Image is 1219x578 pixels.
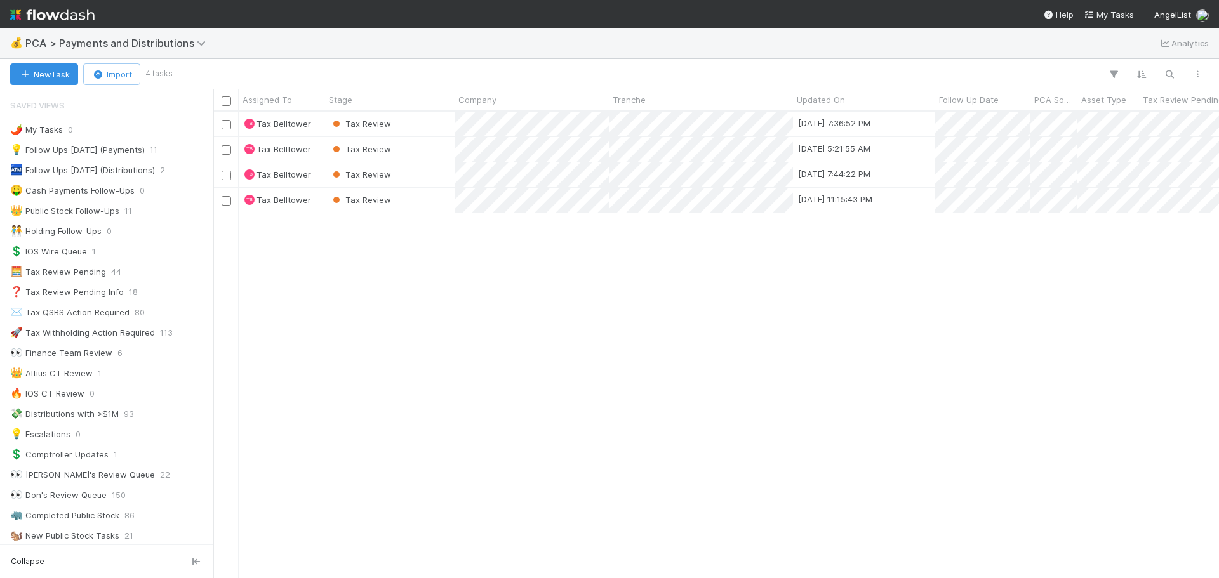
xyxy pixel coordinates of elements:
div: TBTax Belltower [244,168,311,181]
div: Escalations [10,426,70,442]
span: Asset Type [1081,93,1126,106]
span: PCA > Payments and Distributions [25,37,212,49]
span: 44 [111,264,121,280]
div: Tax Review Pending Info [10,284,124,300]
div: Tax Belltower [244,169,255,180]
span: 🐿️ [10,530,23,541]
div: IOS Wire Queue [10,244,87,259]
span: 150 [112,487,126,503]
span: 1 [114,447,117,463]
div: Follow Ups [DATE] (Distributions) [10,162,155,178]
div: Tax Belltower [244,195,255,205]
span: TB [246,121,253,127]
div: My Tasks [10,122,63,138]
span: TB [246,172,253,178]
span: 1 [98,365,102,381]
span: Collapse [11,556,44,567]
span: My Tasks [1084,10,1134,20]
span: 💰 [10,37,23,48]
a: Analytics [1159,36,1209,51]
span: 18 [129,284,138,300]
div: Tax Belltower [244,144,255,154]
span: 👀 [10,489,23,500]
span: Saved Views [10,93,65,118]
span: 0 [107,223,112,239]
span: 86 [124,508,135,523]
span: Tax Belltower [256,119,311,129]
div: Finance Team Review [10,345,112,361]
span: 🚀 [10,327,23,338]
span: 🦏 [10,509,23,520]
div: Comptroller Updates [10,447,109,463]
span: Company [458,93,496,106]
div: Tax Review [330,143,391,155]
input: Toggle Row Selected [222,196,231,206]
div: [DATE] 7:36:52 PM [798,117,870,129]
span: 2 [160,162,165,178]
span: 0 [140,183,145,199]
span: 🔥 [10,388,23,398]
span: 21 [124,528,133,544]
span: 👀 [10,469,23,480]
span: Stage [329,93,352,106]
input: Toggle Row Selected [222,145,231,155]
span: Updated On [797,93,845,106]
span: 👑 [10,367,23,378]
div: TBTax Belltower [244,194,311,206]
span: 22 [160,467,170,483]
span: 0 [68,122,73,138]
div: Don's Review Queue [10,487,107,503]
span: Tax Review [330,119,391,129]
span: 1 [92,244,96,259]
img: logo-inverted-e16ddd16eac7371096b0.svg [10,4,95,25]
div: TBTax Belltower [244,117,311,130]
span: PCA Source [1034,93,1074,106]
a: My Tasks [1084,8,1134,21]
div: [DATE] 11:15:43 PM [798,193,872,206]
button: Import [83,63,140,85]
div: [DATE] 5:21:55 AM [798,142,870,155]
span: 👀 [10,347,23,358]
div: Public Stock Follow-Ups [10,203,119,219]
div: Tax Belltower [244,119,255,129]
span: 93 [124,406,134,422]
div: Tax Review [330,168,391,181]
div: Altius CT Review [10,365,93,381]
span: Follow Up Date [939,93,999,106]
span: 💡 [10,144,23,155]
div: Holding Follow-Ups [10,223,102,239]
span: 💲 [10,246,23,256]
span: TB [246,147,253,152]
span: Tax Review [330,144,391,154]
div: [DATE] 7:44:22 PM [798,167,870,180]
span: 🧑‍🤝‍🧑 [10,225,23,236]
span: Tax Belltower [256,169,311,180]
span: 💲 [10,449,23,459]
div: [PERSON_NAME]'s Review Queue [10,467,155,483]
div: IOS CT Review [10,386,84,402]
span: AngelList [1154,10,1191,20]
div: Tax Withholding Action Required [10,325,155,341]
input: Toggle Row Selected [222,120,231,129]
span: TB [246,197,253,203]
img: avatar_c8e523dd-415a-4cf0-87a3-4b787501e7b6.png [1196,9,1209,22]
span: 🌶️ [10,124,23,135]
span: Assigned To [243,93,292,106]
span: 6 [117,345,123,361]
span: 💡 [10,428,23,439]
div: Tax Review Pending [10,264,106,280]
span: 113 [160,325,173,341]
span: Tax Belltower [256,195,311,205]
span: 0 [90,386,95,402]
span: 💸 [10,408,23,419]
div: New Public Stock Tasks [10,528,119,544]
div: Distributions with >$1M [10,406,119,422]
span: Tax Belltower [256,144,311,154]
div: Follow Ups [DATE] (Payments) [10,142,145,158]
div: Cash Payments Follow-Ups [10,183,135,199]
div: Tax QSBS Action Required [10,305,130,320]
span: 🤑 [10,185,23,195]
span: 🏧 [10,164,23,175]
span: ❓ [10,286,23,297]
span: Tax Review [330,169,391,180]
